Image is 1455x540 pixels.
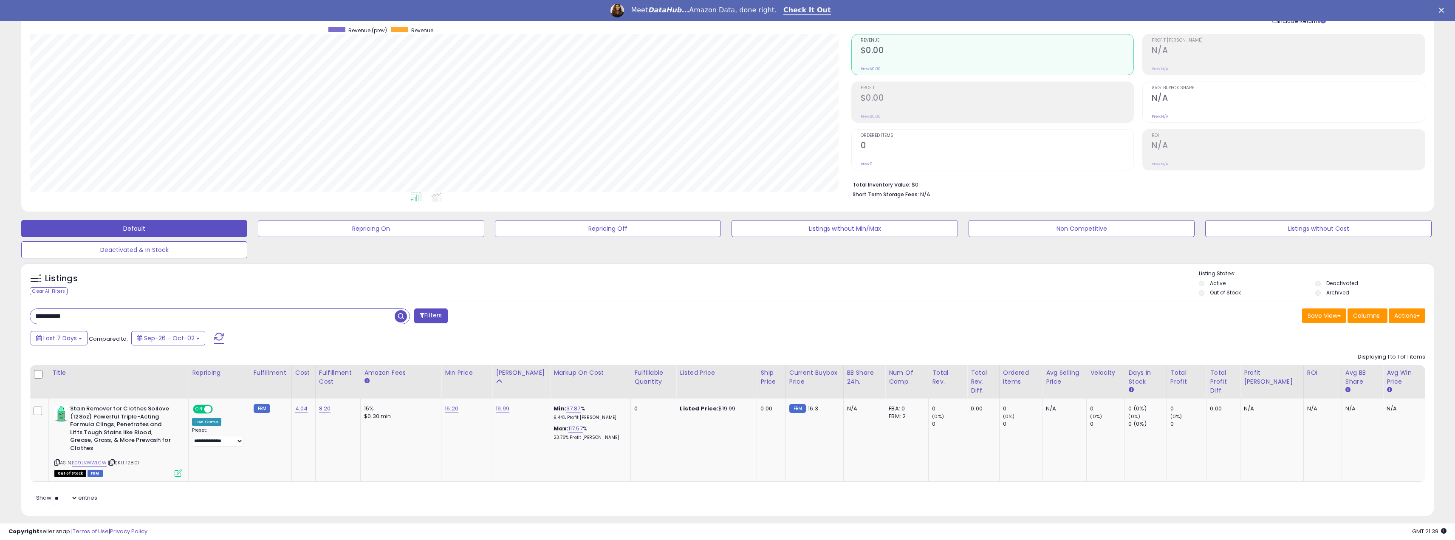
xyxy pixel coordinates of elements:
img: 41HQG1mbKNL._SL40_.jpg [54,405,68,422]
span: Profit [PERSON_NAME] [1152,38,1425,43]
div: [PERSON_NAME] [496,368,546,377]
h2: N/A [1152,141,1425,152]
button: Default [21,220,247,237]
div: % [554,425,624,441]
div: Avg Selling Price [1046,368,1083,386]
div: 0.00 [1210,405,1234,413]
div: $19.99 [680,405,750,413]
div: Title [52,368,185,377]
div: 0 (0%) [1128,405,1166,413]
div: Displaying 1 to 1 of 1 items [1358,353,1425,361]
button: Listings without Cost [1205,220,1431,237]
b: Stain Remover for Clothes Soilove (128oz) Powerful Triple-Acting Formula Clings, Penetrates and L... [70,405,173,454]
img: Profile image for Georgie [610,4,624,17]
h2: $0.00 [861,45,1134,57]
button: Listings without Min/Max [732,220,958,237]
span: 2025-10-10 21:39 GMT [1412,527,1447,535]
p: Listing States: [1199,270,1434,278]
button: Filters [414,308,447,323]
div: 0 [1090,420,1124,428]
div: 0.00 [760,405,779,413]
a: 37.87 [566,404,581,413]
small: (0%) [1090,413,1102,420]
h5: Listings [45,273,78,285]
h2: 0 [861,141,1134,152]
span: ON [194,406,204,413]
div: N/A [1307,405,1335,413]
small: Prev: N/A [1152,66,1168,71]
button: Save View [1302,308,1346,323]
strong: Copyright [8,527,40,535]
span: ROI [1152,133,1425,138]
div: 0 [1003,420,1042,428]
div: Num of Comp. [889,368,925,386]
span: | SKU: 12801 [108,459,139,466]
button: Non Competitive [969,220,1195,237]
div: Ordered Items [1003,368,1039,386]
span: All listings that are currently out of stock and unavailable for purchase on Amazon [54,470,86,477]
a: 117.57 [568,424,583,433]
div: BB Share 24h. [847,368,882,386]
button: Repricing Off [495,220,721,237]
h2: N/A [1152,45,1425,57]
span: Avg. Buybox Share [1152,86,1425,90]
div: Low. Comp [192,418,221,426]
span: Columns [1353,311,1380,320]
small: (0%) [932,413,944,420]
div: 0 [634,405,670,413]
div: Repricing [192,368,246,377]
div: Preset: [192,427,243,447]
div: Ship Price [760,368,782,386]
div: Total Profit Diff. [1210,368,1237,395]
div: Close [1439,8,1447,13]
a: Check It Out [783,6,831,15]
span: 16.3 [808,404,818,413]
small: Prev: N/A [1152,114,1168,119]
div: Total Rev. Diff. [971,368,996,395]
span: OFF [212,406,225,413]
div: Profit [PERSON_NAME] [1244,368,1300,386]
small: Prev: N/A [1152,161,1168,167]
div: Avg BB Share [1345,368,1379,386]
div: FBA: 0 [889,405,922,413]
button: Actions [1389,308,1425,323]
b: Short Term Storage Fees: [853,191,919,198]
div: Cost [295,368,312,377]
span: Compared to: [89,335,128,343]
div: 0 [1170,405,1206,413]
div: Listed Price [680,368,753,377]
button: Deactivated & In Stock [21,241,247,258]
div: N/A [1046,405,1080,413]
button: Columns [1348,308,1387,323]
b: Listed Price: [680,404,718,413]
p: 23.76% Profit [PERSON_NAME] [554,435,624,441]
div: FBM: 2 [889,413,922,420]
div: 0 (0%) [1128,420,1166,428]
span: Last 7 Days [43,334,77,342]
span: Show: entries [36,494,97,502]
small: (0%) [1170,413,1182,420]
div: ROI [1307,368,1338,377]
div: Current Buybox Price [789,368,840,386]
div: Fulfillable Quantity [634,368,672,386]
small: Prev: 0 [861,161,873,167]
div: 0 [1090,405,1124,413]
small: Avg Win Price. [1387,386,1392,394]
div: ASIN: [54,405,182,476]
div: Avg Win Price [1387,368,1421,386]
a: Privacy Policy [110,527,147,535]
div: 0.00 [971,405,993,413]
button: Sep-26 - Oct-02 [131,331,205,345]
h2: $0.00 [861,93,1134,105]
div: N/A [847,405,879,413]
button: Repricing On [258,220,484,237]
li: $0 [853,179,1419,189]
b: Max: [554,424,568,433]
a: 19.99 [496,404,509,413]
th: The percentage added to the cost of goods (COGS) that forms the calculator for Min & Max prices. [550,365,631,399]
label: Deactivated [1326,280,1358,287]
div: N/A [1244,405,1297,413]
div: Fulfillment [254,368,288,377]
small: Days In Stock. [1128,386,1133,394]
span: Revenue (prev) [348,27,387,34]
